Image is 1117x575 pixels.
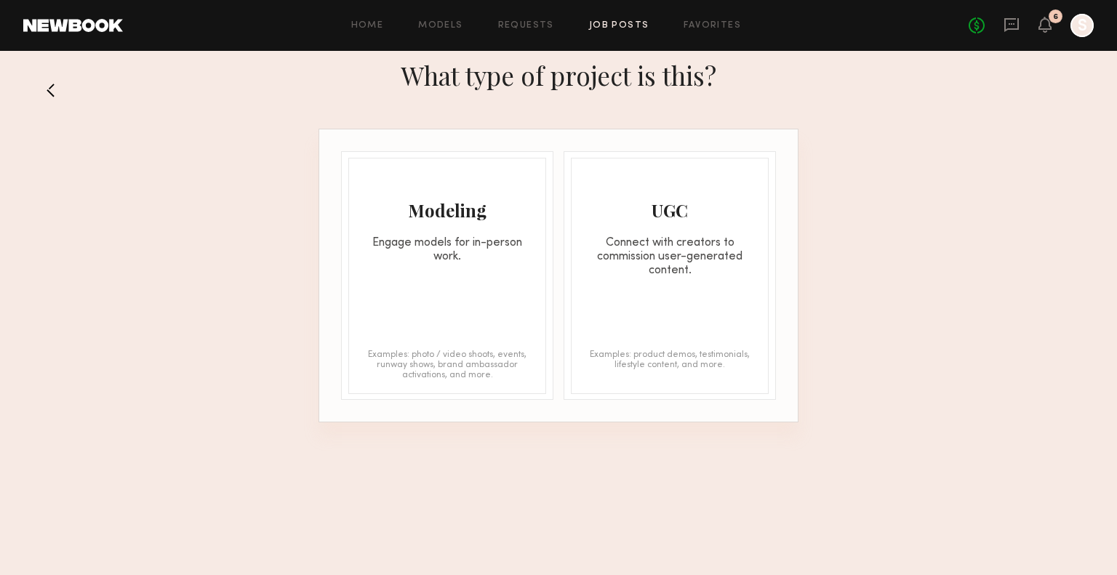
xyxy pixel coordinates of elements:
[684,21,741,31] a: Favorites
[589,21,649,31] a: Job Posts
[418,21,463,31] a: Models
[498,21,554,31] a: Requests
[572,236,768,278] div: Connect with creators to commission user-generated content.
[349,198,545,222] div: Modeling
[364,350,531,379] div: Examples: photo / video shoots, events, runway shows, brand ambassador activations, and more.
[349,236,545,264] div: Engage models for in-person work.
[572,198,768,222] div: UGC
[1070,14,1094,37] a: S
[351,21,384,31] a: Home
[1053,13,1058,21] div: 6
[586,350,753,379] div: Examples: product demos, testimonials, lifestyle content, and more.
[401,58,716,92] h1: What type of project is this?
